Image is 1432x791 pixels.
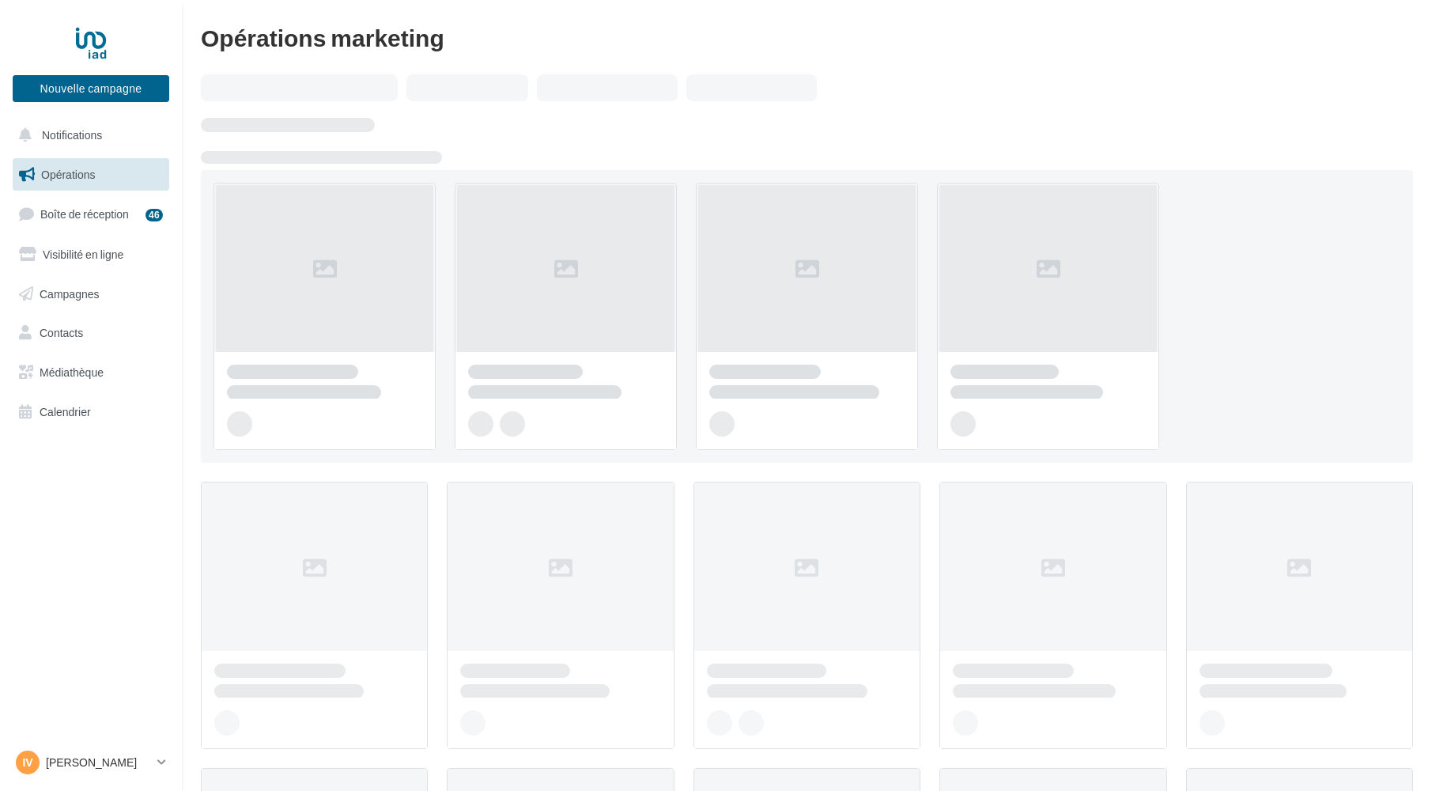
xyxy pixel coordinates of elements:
button: Nouvelle campagne [13,75,169,102]
button: Notifications [9,119,166,152]
a: Contacts [9,316,172,350]
div: 46 [145,209,163,221]
a: Opérations [9,158,172,191]
span: IV [22,755,32,770]
a: Campagnes [9,278,172,311]
span: Opérations [41,168,95,181]
span: Contacts [40,326,83,339]
span: Calendrier [40,405,91,418]
a: Visibilité en ligne [9,238,172,271]
span: Médiathèque [40,365,104,379]
span: Boîte de réception [40,207,129,221]
span: Notifications [42,128,102,142]
a: Calendrier [9,395,172,429]
span: Visibilité en ligne [43,248,123,261]
p: [PERSON_NAME] [46,755,151,770]
div: Opérations marketing [201,25,1413,49]
a: Boîte de réception46 [9,197,172,231]
a: Médiathèque [9,356,172,389]
span: Campagnes [40,286,100,300]
a: IV [PERSON_NAME] [13,747,169,778]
